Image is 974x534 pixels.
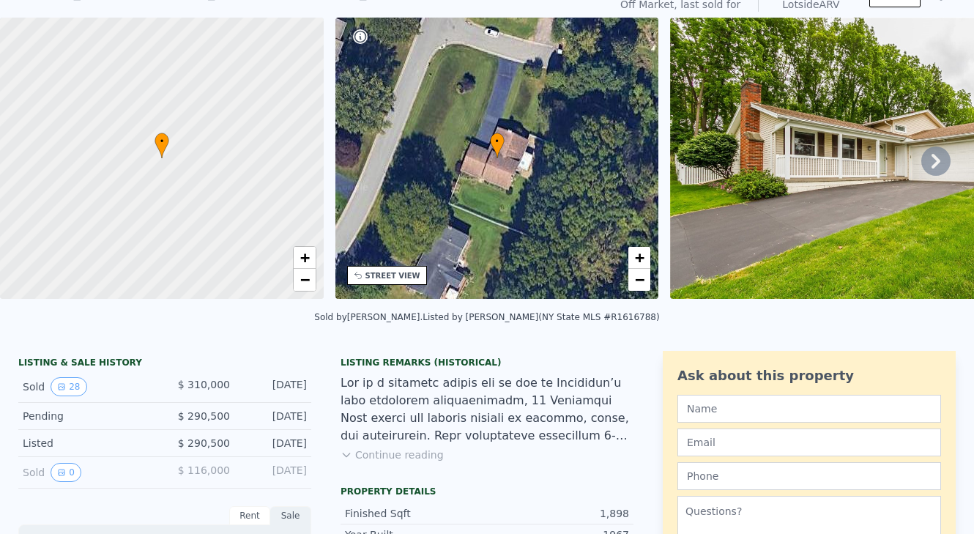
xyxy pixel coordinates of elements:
span: $ 310,000 [178,379,230,390]
div: [DATE] [242,377,307,396]
a: Zoom in [294,247,316,269]
span: − [300,270,309,289]
button: View historical data [51,377,86,396]
div: Listed [23,436,153,450]
span: • [490,135,505,148]
div: Pending [23,409,153,423]
div: LISTING & SALE HISTORY [18,357,311,371]
div: [DATE] [242,463,307,482]
a: Zoom out [628,269,650,291]
div: [DATE] [242,409,307,423]
div: • [155,133,169,158]
div: Sale [270,506,311,525]
span: $ 290,500 [178,410,230,422]
div: [DATE] [242,436,307,450]
div: STREET VIEW [365,270,420,281]
span: + [635,248,644,267]
div: Ask about this property [677,366,941,386]
div: Listing Remarks (Historical) [341,357,633,368]
div: Lor ip d sitametc adipis eli se doe te Incididun’u labo etdolorem aliquaenimadm, 11 Veniamqui Nos... [341,374,633,445]
div: Rent [229,506,270,525]
div: • [490,133,505,158]
input: Name [677,395,941,423]
input: Phone [677,462,941,490]
span: • [155,135,169,148]
a: Zoom out [294,269,316,291]
span: $ 290,500 [178,437,230,449]
input: Email [677,429,941,456]
div: Property details [341,486,633,497]
span: $ 116,000 [178,464,230,476]
div: Listed by [PERSON_NAME] (NY State MLS #R1616788) [423,312,659,322]
button: Continue reading [341,448,444,462]
div: Sold [23,463,153,482]
span: + [300,248,309,267]
div: 1,898 [487,506,629,521]
span: − [635,270,644,289]
div: Sold by [PERSON_NAME] . [314,312,423,322]
div: Sold [23,377,153,396]
button: View historical data [51,463,81,482]
a: Zoom in [628,247,650,269]
div: Finished Sqft [345,506,487,521]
